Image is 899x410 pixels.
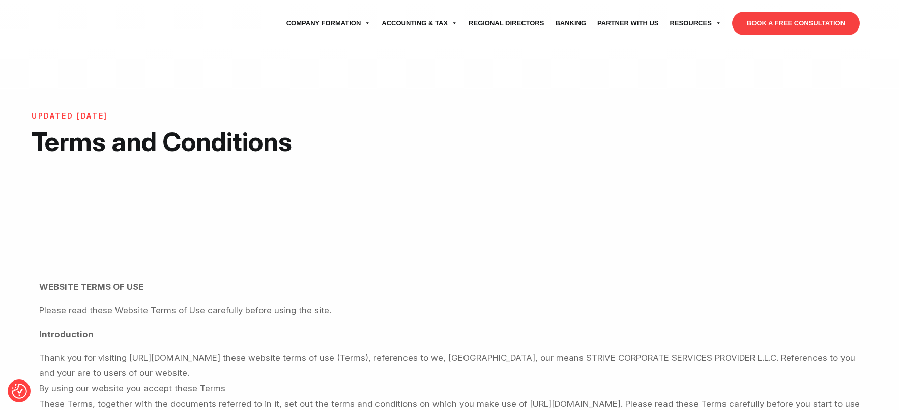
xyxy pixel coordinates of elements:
p: Please read these Website Terms of Use carefully before using the site. [39,303,860,318]
a: BOOK A FREE CONSULTATION [732,12,860,35]
a: Resources [664,9,727,38]
a: Accounting & Tax [376,9,463,38]
a: Banking [549,9,592,38]
a: Company Formation [281,9,376,38]
strong: WEBSITE TERMS OF USE [39,282,143,292]
h1: Terms and Conditions [32,126,391,158]
img: svg+xml;nitro-empty-id=MTU2OjExNQ==-1;base64,PHN2ZyB2aWV3Qm94PSIwIDAgNzU4IDI1MSIgd2lkdGg9Ijc1OCIg... [39,11,115,36]
h6: UPDATED [DATE] [32,112,391,121]
a: Partner with Us [592,9,664,38]
strong: Introduction [39,329,94,339]
button: Consent Preferences [12,384,27,399]
img: Revisit consent button [12,384,27,399]
a: Regional Directors [463,9,549,38]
